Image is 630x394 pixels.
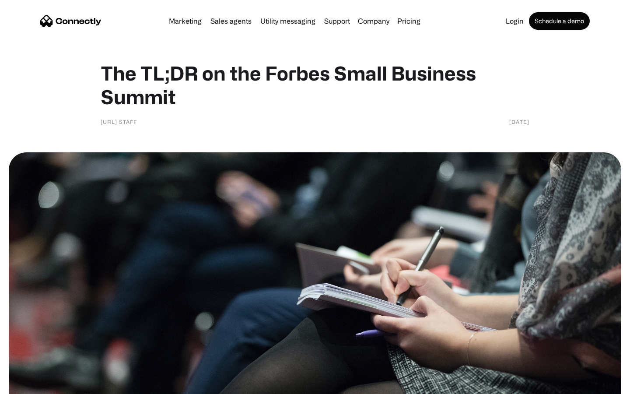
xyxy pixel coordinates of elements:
[394,18,424,25] a: Pricing
[9,379,52,391] aside: Language selected: English
[101,61,529,109] h1: The TL;DR on the Forbes Small Business Summit
[358,15,389,27] div: Company
[321,18,353,25] a: Support
[529,12,590,30] a: Schedule a demo
[165,18,205,25] a: Marketing
[509,117,529,126] div: [DATE]
[502,18,527,25] a: Login
[207,18,255,25] a: Sales agents
[101,117,137,126] div: [URL] Staff
[17,379,52,391] ul: Language list
[257,18,319,25] a: Utility messaging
